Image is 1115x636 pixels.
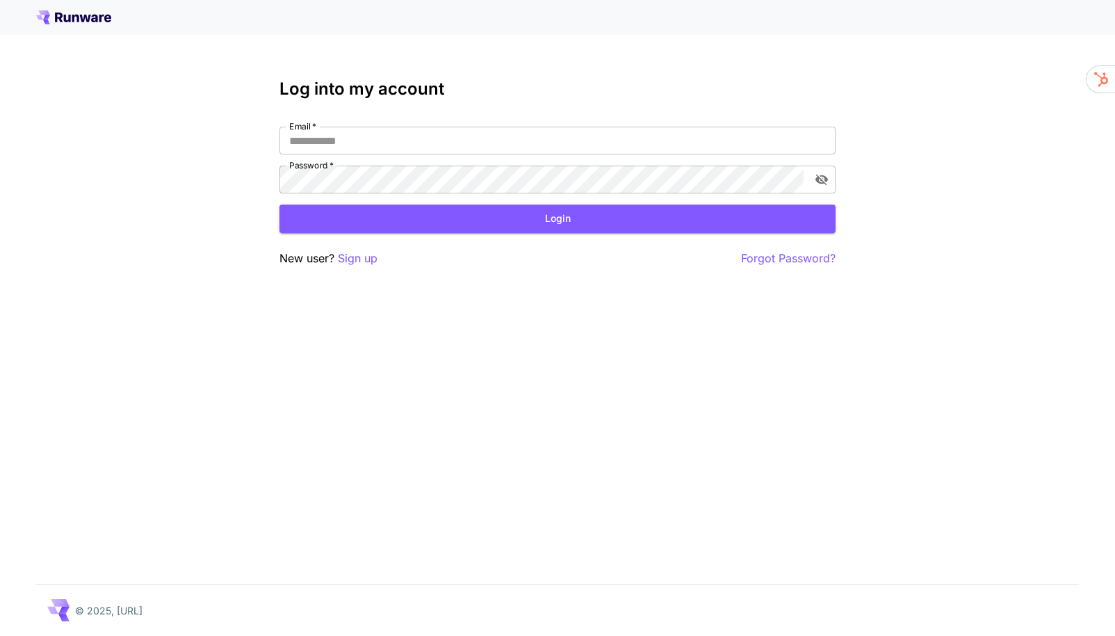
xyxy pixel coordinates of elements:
h3: Log into my account [279,79,836,99]
p: New user? [279,250,377,267]
button: Sign up [338,250,377,267]
label: Password [289,159,334,171]
button: Login [279,205,836,233]
label: Email [289,120,316,132]
p: © 2025, [URL] [75,603,143,618]
button: toggle password visibility [809,167,834,192]
button: Forgot Password? [741,250,836,267]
